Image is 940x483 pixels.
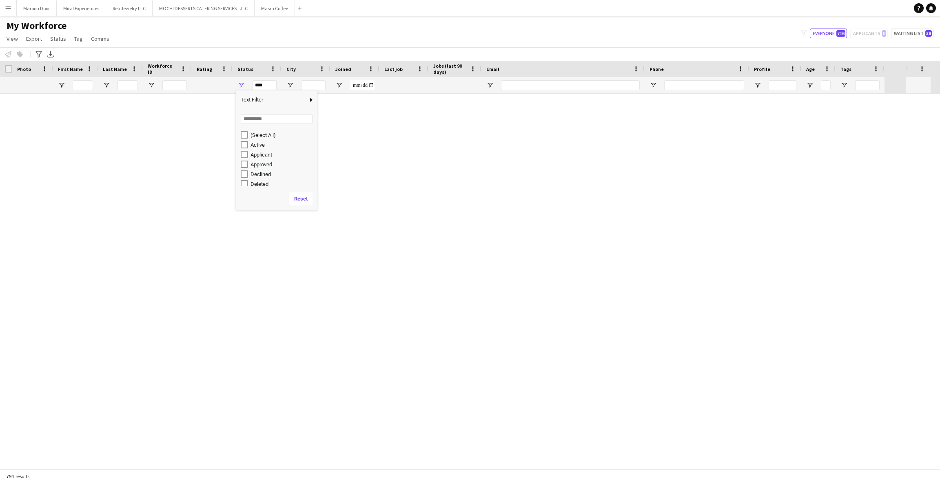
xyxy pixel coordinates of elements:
[251,142,315,148] div: Active
[34,49,44,59] app-action-btn: Advanced filters
[821,80,831,90] input: Age Filter Input
[236,90,317,210] div: Column Filter
[5,65,12,73] input: Column with Header Selection
[153,0,255,16] button: MOCHI DESSERTS CATERING SERVICES L.L.C
[925,30,932,37] span: 38
[47,33,69,44] a: Status
[73,80,93,90] input: First Name Filter Input
[106,0,153,16] button: Rep Jewelry LLC
[836,30,845,37] span: 716
[91,35,109,42] span: Comms
[251,152,315,158] div: Applicant
[3,33,21,44] a: View
[103,66,127,72] span: Last Name
[335,82,343,89] button: Open Filter Menu
[148,82,155,89] button: Open Filter Menu
[237,82,245,89] button: Open Filter Menu
[286,66,296,72] span: City
[806,66,815,72] span: Age
[237,66,253,72] span: Status
[74,35,83,42] span: Tag
[891,29,933,38] button: Waiting list38
[384,66,403,72] span: Last job
[23,33,45,44] a: Export
[57,0,106,16] button: Miral Experiences
[255,0,295,16] button: Masra Coffee
[117,80,138,90] input: Last Name Filter Input
[650,66,664,72] span: Phone
[88,33,113,44] a: Comms
[162,80,187,90] input: Workforce ID Filter Input
[301,80,326,90] input: City Filter Input
[810,29,847,38] button: Everyone716
[664,80,744,90] input: Phone Filter Input
[286,82,294,89] button: Open Filter Menu
[17,66,31,72] span: Photo
[840,82,848,89] button: Open Filter Menu
[650,82,657,89] button: Open Filter Menu
[241,114,313,124] input: Search filter values
[335,66,351,72] span: Joined
[486,66,499,72] span: Email
[71,33,86,44] a: Tag
[754,66,770,72] span: Profile
[754,82,761,89] button: Open Filter Menu
[236,130,317,238] div: Filter List
[50,35,66,42] span: Status
[17,0,57,16] button: Maroon Door
[840,66,851,72] span: Tags
[26,35,42,42] span: Export
[501,80,640,90] input: Email Filter Input
[251,132,315,138] div: (Select All)
[148,63,177,75] span: Workforce ID
[197,66,212,72] span: Rating
[7,35,18,42] span: View
[350,80,375,90] input: Joined Filter Input
[486,82,494,89] button: Open Filter Menu
[7,20,67,32] span: My Workforce
[58,66,83,72] span: First Name
[769,80,796,90] input: Profile Filter Input
[806,82,814,89] button: Open Filter Menu
[289,192,313,205] button: Reset
[103,82,110,89] button: Open Filter Menu
[236,93,308,107] span: Text Filter
[855,80,880,90] input: Tags Filter Input
[251,161,315,168] div: Approved
[251,171,315,177] div: Declined
[433,63,467,75] span: Jobs (last 90 days)
[251,181,315,187] div: Deleted
[46,49,55,59] app-action-btn: Export XLSX
[58,82,65,89] button: Open Filter Menu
